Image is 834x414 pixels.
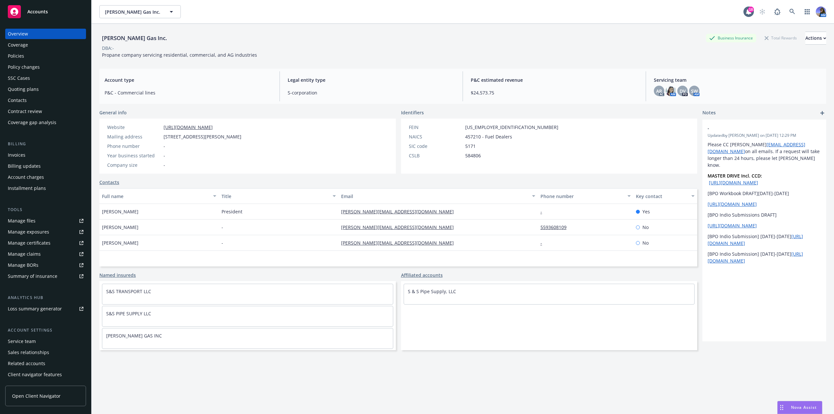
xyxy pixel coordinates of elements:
span: Open Client Navigator [12,393,61,399]
a: Quoting plans [5,84,86,94]
a: Report a Bug [771,5,784,18]
div: SSC Cases [8,73,30,83]
div: Billing updates [8,161,41,171]
span: Legal entity type [288,77,455,83]
span: Accounts [27,9,48,14]
span: Servicing team [654,77,821,83]
a: Loss summary generator [5,304,86,314]
div: Coverage [8,40,28,50]
a: Overview [5,29,86,39]
a: Client navigator features [5,369,86,380]
span: - [164,162,165,168]
a: Contract review [5,106,86,117]
a: Named insureds [99,272,136,278]
p: Please CC [PERSON_NAME] on all emails. If a request will take longer than 24 hours, please let [P... [708,141,821,168]
div: Summary of insurance [8,271,57,281]
div: Manage claims [8,249,41,259]
a: Search [786,5,799,18]
div: Manage BORs [8,260,38,270]
div: Service team [8,336,36,347]
a: S&S PIPE SUPPLY LLC [106,310,151,317]
button: Full name [99,188,219,204]
div: Contacts [8,95,27,106]
span: General info [99,109,127,116]
a: [URL][DOMAIN_NAME] [708,222,757,229]
div: Account charges [8,172,44,182]
span: Nova Assist [791,405,817,410]
div: Policies [8,51,24,61]
a: Policies [5,51,86,61]
div: Related accounts [8,358,45,369]
div: Client navigator features [8,369,62,380]
img: photo [666,86,676,96]
a: [URL][DOMAIN_NAME] [164,124,213,130]
div: Manage certificates [8,238,50,248]
a: Invoices [5,150,86,160]
button: [PERSON_NAME] Gas Inc. [99,5,181,18]
div: Key contact [636,193,687,200]
strong: MASTER DRIVE Incl. CCD: [708,173,762,179]
a: [PERSON_NAME][EMAIL_ADDRESS][DOMAIN_NAME] [341,208,459,215]
div: Account settings [5,327,86,334]
span: P&C - Commercial lines [105,89,272,96]
span: [PERSON_NAME] [102,239,138,246]
div: Invoices [8,150,25,160]
a: add [818,109,826,117]
span: 5171 [465,143,476,150]
div: Phone number [540,193,624,200]
span: [PERSON_NAME] [102,224,138,231]
a: Policy changes [5,62,86,72]
a: Switch app [801,5,814,18]
a: Start snowing [756,5,769,18]
a: S & S Pipe Supply, LLC [408,288,456,294]
div: Business Insurance [706,34,756,42]
span: - [708,125,804,132]
div: Drag to move [778,401,786,414]
a: Manage claims [5,249,86,259]
a: 5593608109 [540,224,572,230]
a: [URL][DOMAIN_NAME] [709,179,758,186]
a: Sales relationships [5,347,86,358]
span: Propane company servicing residential, commercial, and AG industries [102,52,257,58]
a: S&S TRANSPORT LLC [106,288,151,294]
a: Affiliated accounts [401,272,443,278]
span: Account type [105,77,272,83]
p: [BPO Indio Submission] [DATE]-[DATE] [708,233,821,247]
div: Website [107,124,161,131]
a: Account charges [5,172,86,182]
div: CSLB [409,152,463,159]
a: [PERSON_NAME][EMAIL_ADDRESS][DOMAIN_NAME] [341,240,459,246]
span: P&C estimated revenue [471,77,638,83]
div: Year business started [107,152,161,159]
button: Key contact [633,188,697,204]
button: Actions [805,32,826,45]
a: SSC Cases [5,73,86,83]
span: Notes [702,109,716,117]
div: Title [222,193,329,200]
span: SW [691,88,698,94]
div: Billing [5,141,86,147]
span: - [164,143,165,150]
div: Sales relationships [8,347,49,358]
a: Manage BORs [5,260,86,270]
span: [STREET_ADDRESS][PERSON_NAME] [164,133,241,140]
div: Phone number [107,143,161,150]
div: Loss summary generator [8,304,62,314]
a: - [540,208,547,215]
div: Contract review [8,106,42,117]
button: Title [219,188,338,204]
a: Manage exposures [5,227,86,237]
div: Overview [8,29,28,39]
span: No [642,239,649,246]
a: Manage certificates [5,238,86,248]
div: Manage exposures [8,227,49,237]
div: Quoting plans [8,84,39,94]
div: Analytics hub [5,294,86,301]
a: [URL][DOMAIN_NAME] [708,201,757,207]
button: Nova Assist [777,401,822,414]
a: [PERSON_NAME] GAS INC [106,333,162,339]
div: SIC code [409,143,463,150]
p: [BPO Indio Submission] [DATE]-[DATE] [708,250,821,264]
div: 18 [748,7,754,12]
span: - [222,224,223,231]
